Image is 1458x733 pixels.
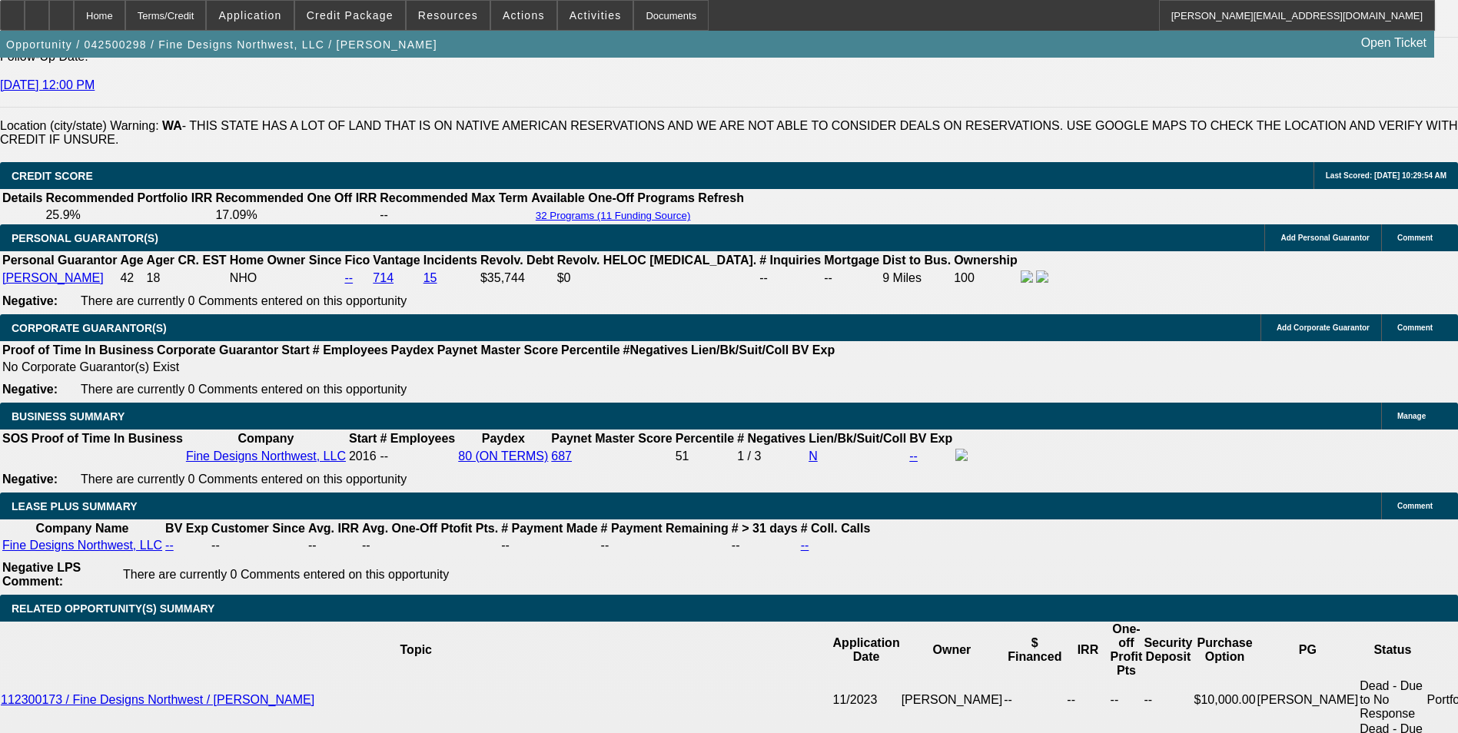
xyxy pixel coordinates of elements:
img: linkedin-icon.png [1036,270,1048,283]
th: Details [2,191,43,206]
b: Paynet Master Score [551,432,672,445]
td: [PERSON_NAME] [901,678,1004,721]
td: -- [759,270,822,287]
td: -- [731,538,799,553]
th: $ Financed [1003,622,1066,678]
b: Avg. One-Off Ptofit Pts. [362,522,498,535]
td: 18 [146,270,228,287]
td: -- [1110,678,1144,721]
td: $35,744 [480,270,555,287]
td: -- [500,538,598,553]
b: Negative LPS Comment: [2,561,81,588]
th: Refresh [697,191,745,206]
b: Negative: [2,473,58,486]
th: SOS [2,431,29,446]
b: Ownership [954,254,1018,267]
button: 32 Programs (11 Funding Source) [531,209,696,222]
td: 42 [119,270,144,287]
img: facebook-icon.png [1021,270,1033,283]
b: Percentile [561,343,619,357]
span: There are currently 0 Comments entered on this opportunity [81,294,407,307]
b: BV Exp [165,522,208,535]
th: Security Deposit [1143,622,1193,678]
td: -- [1066,678,1109,721]
b: Customer Since [211,522,305,535]
th: One-off Profit Pts [1110,622,1144,678]
span: Add Personal Guarantor [1280,234,1370,242]
a: 112300173 / Fine Designs Northwest / [PERSON_NAME] [1,693,314,706]
b: # Negatives [737,432,805,445]
a: 80 (ON TERMS) [458,449,548,463]
b: Percentile [676,432,734,445]
b: Personal Guarantor [2,254,117,267]
th: Purchase Option [1194,622,1257,678]
b: # Employees [380,432,455,445]
b: BV Exp [792,343,835,357]
a: Fine Designs Northwest, LLC [2,539,162,552]
a: -- [165,539,174,552]
span: Last Scored: [DATE] 10:29:54 AM [1326,171,1446,180]
b: Fico [344,254,370,267]
b: Avg. IRR [308,522,359,535]
th: Recommended One Off IRR [214,191,377,206]
th: Status [1359,622,1426,678]
a: -- [344,271,353,284]
td: $0 [556,270,758,287]
span: BUSINESS SUMMARY [12,410,125,423]
b: # Payment Made [501,522,597,535]
td: -- [600,538,729,553]
td: -- [1003,678,1066,721]
a: -- [909,449,918,463]
span: There are currently 0 Comments entered on this opportunity [123,568,449,581]
td: Dead - Due to No Response [1359,678,1426,721]
span: Add Corporate Guarantor [1277,323,1370,332]
span: Comment [1397,502,1433,510]
span: Actions [503,9,545,22]
button: Actions [491,1,556,30]
span: Application [218,9,281,22]
b: # Payment Remaining [601,522,729,535]
td: No Corporate Guarantor(s) Exist [2,360,842,375]
td: 17.09% [214,207,377,223]
span: CREDIT SCORE [12,170,93,182]
b: # Coll. Calls [801,522,871,535]
a: 714 [373,271,394,284]
td: -- [823,270,880,287]
span: There are currently 0 Comments entered on this opportunity [81,473,407,486]
b: Vantage [373,254,420,267]
button: Application [207,1,293,30]
th: IRR [1066,622,1109,678]
a: N [809,449,818,463]
b: Company Name [36,522,129,535]
b: # Inquiries [759,254,821,267]
td: 9 Miles [882,270,952,287]
td: -- [1143,678,1193,721]
td: -- [379,207,529,223]
div: 51 [676,449,734,463]
b: Paydex [391,343,434,357]
b: Age [120,254,143,267]
div: 1 / 3 [737,449,805,463]
td: -- [307,538,360,553]
td: 11/2023 [832,678,901,721]
td: -- [361,538,499,553]
button: Credit Package [295,1,405,30]
td: NHO [229,270,343,287]
b: Start [349,432,377,445]
b: Mortgage [824,254,879,267]
b: # Employees [313,343,388,357]
b: Revolv. HELOC [MEDICAL_DATA]. [557,254,757,267]
img: facebook-icon.png [955,449,968,461]
span: Opportunity / 042500298 / Fine Designs Northwest, LLC / [PERSON_NAME] [6,38,437,51]
td: 25.9% [45,207,213,223]
td: 100 [953,270,1018,287]
span: Activities [570,9,622,22]
td: $10,000.00 [1194,678,1257,721]
span: There are currently 0 Comments entered on this opportunity [81,383,407,396]
span: PERSONAL GUARANTOR(S) [12,232,158,244]
span: Comment [1397,323,1433,332]
button: Resources [407,1,490,30]
a: -- [801,539,809,552]
button: Activities [558,1,633,30]
b: Negative: [2,383,58,396]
